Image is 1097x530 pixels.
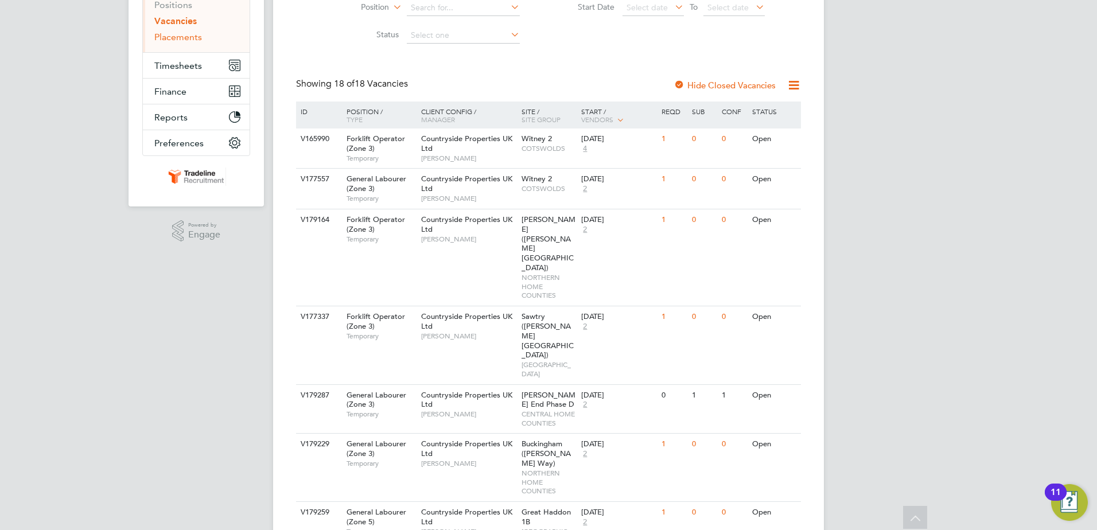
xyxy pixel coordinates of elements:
[421,194,516,203] span: [PERSON_NAME]
[143,104,250,130] button: Reports
[298,169,338,190] div: V177557
[143,130,250,155] button: Preferences
[298,102,338,121] div: ID
[659,385,688,406] div: 0
[347,194,415,203] span: Temporary
[1051,492,1061,507] div: 11
[347,459,415,468] span: Temporary
[188,230,220,240] span: Engage
[749,169,799,190] div: Open
[296,78,410,90] div: Showing
[581,115,613,124] span: Vendors
[421,174,512,193] span: Countryside Properties UK Ltd
[142,167,250,186] a: Go to home page
[166,167,226,186] img: tradelinerecruitment-logo-retina.png
[689,306,719,328] div: 0
[749,306,799,328] div: Open
[298,385,338,406] div: V179287
[659,169,688,190] div: 1
[421,115,455,124] span: Manager
[627,2,668,13] span: Select date
[707,2,749,13] span: Select date
[581,391,656,400] div: [DATE]
[659,502,688,523] div: 1
[418,102,519,129] div: Client Config /
[522,390,575,410] span: [PERSON_NAME] End Phase D
[522,273,576,300] span: NORTHERN HOME COUNTIES
[333,29,399,40] label: Status
[421,332,516,341] span: [PERSON_NAME]
[581,184,589,194] span: 2
[347,235,415,244] span: Temporary
[522,134,552,143] span: Witney 2
[749,128,799,150] div: Open
[154,60,202,71] span: Timesheets
[347,332,415,341] span: Temporary
[298,209,338,231] div: V179164
[298,502,338,523] div: V179259
[154,15,197,26] a: Vacancies
[522,469,576,496] span: NORTHERN HOME COUNTIES
[347,439,406,458] span: General Labourer (Zone 3)
[749,209,799,231] div: Open
[188,220,220,230] span: Powered by
[581,225,589,235] span: 2
[581,400,589,410] span: 2
[347,174,406,193] span: General Labourer (Zone 3)
[154,86,186,97] span: Finance
[581,322,589,332] span: 2
[522,311,574,360] span: Sawtry ([PERSON_NAME][GEOGRAPHIC_DATA])
[659,306,688,328] div: 1
[347,311,405,331] span: Forklift Operator (Zone 3)
[334,78,408,89] span: 18 Vacancies
[522,144,576,153] span: COTSWOLDS
[522,507,571,527] span: Great Haddon 1B
[298,128,338,150] div: V165990
[347,154,415,163] span: Temporary
[298,434,338,455] div: V179229
[581,439,656,449] div: [DATE]
[347,215,405,234] span: Forklift Operator (Zone 3)
[334,78,355,89] span: 18 of
[421,215,512,234] span: Countryside Properties UK Ltd
[719,102,749,121] div: Conf
[719,502,749,523] div: 0
[522,184,576,193] span: COTSWOLDS
[143,79,250,104] button: Finance
[522,410,576,427] span: CENTRAL HOME COUNTIES
[719,209,749,231] div: 0
[659,434,688,455] div: 1
[522,115,561,124] span: Site Group
[522,215,575,272] span: [PERSON_NAME] ([PERSON_NAME][GEOGRAPHIC_DATA])
[421,459,516,468] span: [PERSON_NAME]
[522,174,552,184] span: Witney 2
[421,134,512,153] span: Countryside Properties UK Ltd
[719,385,749,406] div: 1
[581,517,589,527] span: 2
[143,53,250,78] button: Timesheets
[519,102,579,129] div: Site /
[659,102,688,121] div: Reqd
[548,2,614,12] label: Start Date
[719,128,749,150] div: 0
[719,306,749,328] div: 0
[154,138,204,149] span: Preferences
[298,306,338,328] div: V177337
[578,102,659,130] div: Start /
[522,360,576,378] span: [GEOGRAPHIC_DATA]
[421,410,516,419] span: [PERSON_NAME]
[749,434,799,455] div: Open
[407,28,520,44] input: Select one
[659,209,688,231] div: 1
[421,235,516,244] span: [PERSON_NAME]
[749,502,799,523] div: Open
[674,80,776,91] label: Hide Closed Vacancies
[581,508,656,517] div: [DATE]
[347,134,405,153] span: Forklift Operator (Zone 3)
[421,390,512,410] span: Countryside Properties UK Ltd
[323,2,389,13] label: Position
[421,439,512,458] span: Countryside Properties UK Ltd
[154,112,188,123] span: Reports
[172,220,221,242] a: Powered byEngage
[689,102,719,121] div: Sub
